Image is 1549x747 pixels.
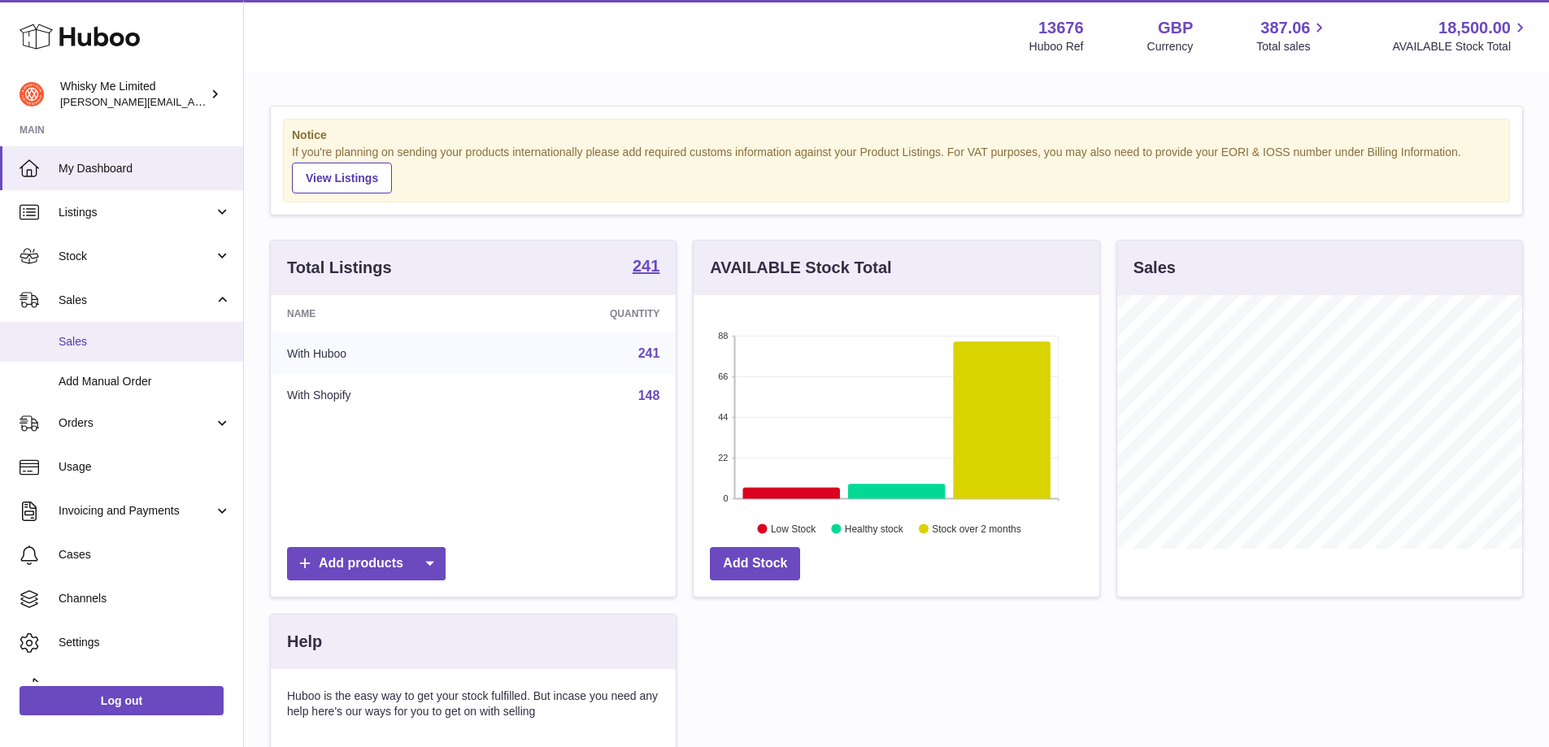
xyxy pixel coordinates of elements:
span: [PERSON_NAME][EMAIL_ADDRESS][DOMAIN_NAME] [60,95,326,108]
a: 387.06 Total sales [1256,17,1329,54]
a: 148 [638,389,660,402]
td: With Huboo [271,332,490,375]
span: Channels [59,591,231,606]
span: My Dashboard [59,161,231,176]
strong: Notice [292,128,1501,143]
a: Add products [287,547,446,580]
div: If you're planning on sending your products internationally please add required customs informati... [292,145,1501,193]
span: Usage [59,459,231,475]
h3: Help [287,631,322,653]
span: Add Manual Order [59,374,231,389]
text: Healthy stock [845,523,904,534]
a: 241 [638,346,660,360]
a: View Listings [292,163,392,193]
span: Settings [59,635,231,650]
div: Whisky Me Limited [60,79,207,110]
th: Name [271,295,490,332]
text: Stock over 2 months [933,523,1021,534]
text: 22 [719,453,729,463]
span: Returns [59,679,231,694]
strong: GBP [1158,17,1193,39]
span: Orders [59,415,214,431]
h3: Total Listings [287,257,392,279]
th: Quantity [490,295,677,332]
strong: 241 [633,258,659,274]
span: AVAILABLE Stock Total [1392,39,1529,54]
text: 66 [719,371,729,381]
span: 387.06 [1260,17,1310,39]
text: 0 [724,493,729,503]
h3: Sales [1133,257,1176,279]
td: With Shopify [271,375,490,417]
a: Add Stock [710,547,800,580]
div: Currency [1147,39,1194,54]
span: Listings [59,205,214,220]
span: Sales [59,293,214,308]
a: 241 [633,258,659,277]
strong: 13676 [1038,17,1084,39]
span: Invoicing and Payments [59,503,214,519]
div: Huboo Ref [1029,39,1084,54]
text: 88 [719,331,729,341]
p: Huboo is the easy way to get your stock fulfilled. But incase you need any help here's our ways f... [287,688,659,719]
text: Low Stock [771,523,816,534]
span: Stock [59,249,214,264]
span: Cases [59,547,231,562]
text: 44 [719,412,729,422]
span: Total sales [1256,39,1329,54]
span: Sales [59,334,231,350]
a: Log out [20,686,224,715]
img: frances@whiskyshop.com [20,82,44,106]
h3: AVAILABLE Stock Total [710,257,891,279]
span: 18,500.00 [1438,17,1511,39]
a: 18,500.00 AVAILABLE Stock Total [1392,17,1529,54]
